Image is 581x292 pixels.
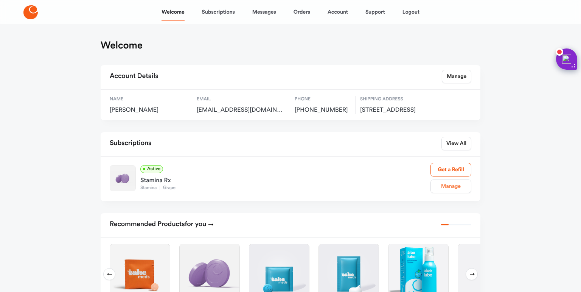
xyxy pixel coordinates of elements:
h2: Recommended Products [110,218,214,231]
a: Subscriptions [202,3,235,21]
a: Account [328,3,348,21]
a: Messages [252,3,276,21]
img: Stamina [110,165,136,191]
span: [PERSON_NAME] [110,106,187,114]
a: Logout [402,3,419,21]
span: Phone [295,96,351,103]
a: View All [441,137,471,150]
div: Stamina Rx [140,173,430,185]
span: Active [140,165,163,173]
span: Shipping Address [360,96,441,103]
a: Stamina RxStaminaGrape [140,173,430,191]
span: Email [197,96,285,103]
span: Name [110,96,187,103]
h1: Welcome [101,39,143,52]
span: [PHONE_NUMBER] [295,106,351,114]
span: Stamina [140,186,160,190]
h2: Account Details [110,70,158,83]
a: Support [365,3,385,21]
h2: Subscriptions [110,137,151,150]
span: Grape [160,186,179,190]
a: Get a Refill [430,163,471,176]
a: Orders [294,3,310,21]
a: Manage [430,180,471,193]
span: keeganfunk23@gmail.com [197,106,285,114]
span: for you [185,221,207,228]
a: Manage [442,70,471,83]
span: 7340 Sella Ct, Columbia, US, 65203 [360,106,441,114]
a: Welcome [162,3,184,21]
